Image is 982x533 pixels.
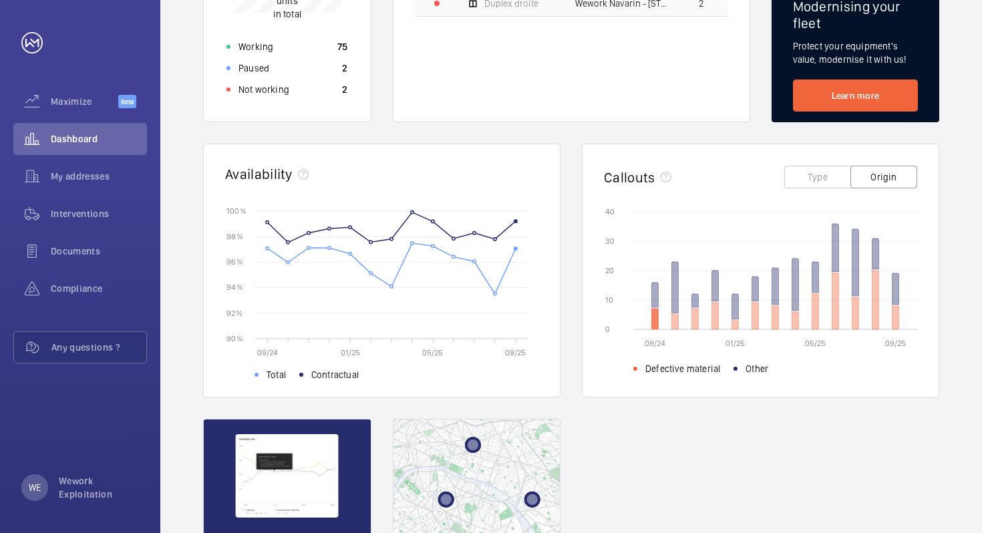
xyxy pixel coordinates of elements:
text: 30 [605,236,615,246]
span: Maximize [51,95,118,108]
span: Documents [51,244,147,258]
text: 05/25 [422,348,443,357]
p: WE [29,481,41,494]
text: 20 [605,266,614,275]
text: 96 % [226,257,243,266]
span: Defective material [645,362,720,375]
p: Wework Exploitation [59,474,139,501]
span: Other [746,362,768,375]
p: Working [238,40,273,53]
p: Not working [238,83,289,96]
span: Any questions ? [51,341,146,354]
text: 100 % [226,206,247,215]
text: 92 % [226,308,242,317]
span: Dashboard [51,132,147,146]
text: 09/24 [257,348,278,357]
text: 09/25 [885,339,906,348]
a: Learn more [793,79,919,112]
text: 01/25 [341,348,360,357]
span: Interventions [51,207,147,220]
text: 40 [605,207,615,216]
p: 75 [337,40,348,53]
h2: Callouts [604,169,655,186]
text: 10 [605,295,613,305]
p: Protect your equipment's value, modernise it with us! [793,39,919,66]
span: Compliance [51,282,147,295]
text: 90 % [226,333,243,343]
p: Paused [238,61,269,75]
text: 01/25 [725,339,745,348]
text: 09/25 [505,348,526,357]
text: 0 [605,325,610,334]
span: Contractual [311,368,359,381]
p: 2 [342,83,347,96]
button: Type [784,166,851,188]
h2: Availability [225,166,293,182]
button: Origin [850,166,917,188]
span: Beta [118,95,136,108]
text: 09/24 [645,339,665,348]
span: Total [267,368,286,381]
text: 05/25 [805,339,826,348]
span: My addresses [51,170,147,183]
p: 2 [342,61,347,75]
text: 98 % [226,232,243,241]
text: 94 % [226,283,243,292]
